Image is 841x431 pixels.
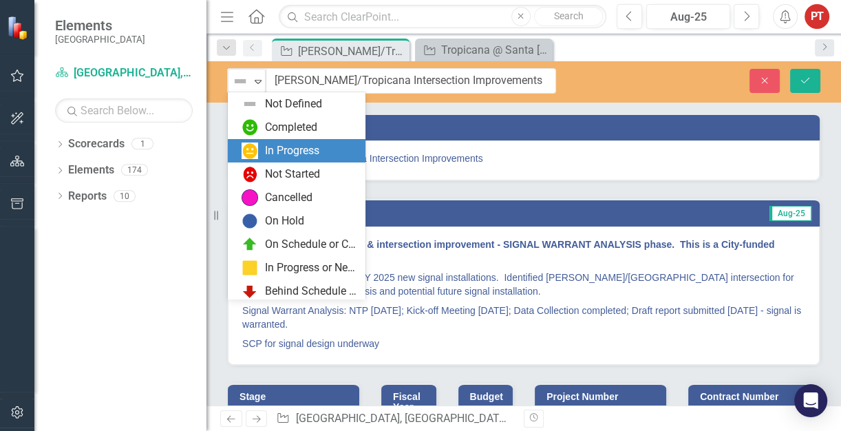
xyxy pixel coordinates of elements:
[266,68,556,94] input: This field is required
[242,189,258,206] img: Cancelled
[242,213,258,229] img: On Hold
[279,5,606,29] input: Search ClearPoint...
[298,43,406,60] div: [PERSON_NAME]/Tropicana Intersection Improvements
[242,239,775,264] strong: Potential new traffic signal & intersection improvement - SIGNAL WARRANT ANALYSIS phase. This is ...
[55,17,145,34] span: Elements
[242,260,258,276] img: In Progress or Needs Work
[242,119,258,136] img: Completed
[68,136,125,152] a: Scorecards
[242,143,258,159] img: In Progress
[239,207,513,218] h3: Analysis
[68,162,114,178] a: Elements
[265,167,320,182] div: Not Started
[794,384,827,417] div: Open Intercom Messenger
[265,284,357,299] div: Behind Schedule or Not Started
[242,151,805,165] span: [PERSON_NAME]/Tropicana Intersection Improvements
[55,34,145,45] small: [GEOGRAPHIC_DATA]
[441,41,549,59] div: Tropicana @ Santa [PERSON_NAME] Intersection Improvements
[242,236,258,253] img: On Schedule or Complete
[646,4,730,29] button: Aug-25
[296,412,605,425] a: [GEOGRAPHIC_DATA], [GEOGRAPHIC_DATA] Business Initiatives
[418,41,549,59] a: Tropicana @ Santa [PERSON_NAME] Intersection Improvements
[239,392,352,402] h3: Stage
[265,213,304,229] div: On Hold
[55,65,193,81] a: [GEOGRAPHIC_DATA], [GEOGRAPHIC_DATA] Business Initiatives
[805,4,829,29] button: PT
[55,98,193,123] input: Search Below...
[265,190,312,206] div: Cancelled
[121,165,148,176] div: 174
[242,283,258,299] img: Behind Schedule or Not Started
[553,10,583,21] span: Search
[239,122,813,132] h3: Name
[651,9,725,25] div: Aug-25
[265,120,317,136] div: Completed
[242,268,805,301] p: $3,090,000.00 allocated to FY 2025 new signal installations. Identified [PERSON_NAME]/[GEOGRAPHIC...
[131,138,153,150] div: 1
[265,96,322,112] div: Not Defined
[470,392,507,402] h3: Budget
[242,166,258,182] img: Not Started
[114,190,136,202] div: 10
[7,16,31,40] img: ClearPoint Strategy
[700,392,813,402] h3: Contract Number
[242,334,805,350] p: SCP for signal design underway
[68,189,107,204] a: Reports
[769,206,811,221] span: Aug-25
[276,411,513,427] div: » »
[242,301,805,334] p: Signal Warrant Analysis: NTP [DATE]; Kick-off Meeting [DATE]; Data Collection completed; Draft re...
[393,392,429,413] h3: Fiscal Year
[265,260,357,276] div: In Progress or Needs Work
[265,143,319,159] div: In Progress
[546,392,659,402] h3: Project Number
[232,73,248,90] img: Not Defined
[534,7,603,26] button: Search
[242,96,258,112] img: Not Defined
[265,237,357,253] div: On Schedule or Complete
